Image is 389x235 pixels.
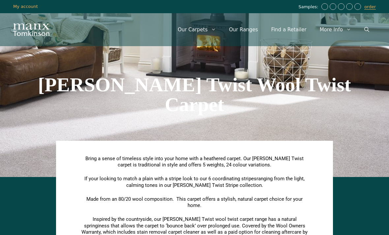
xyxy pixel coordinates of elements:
[264,20,313,40] a: Find a Retailer
[223,20,265,40] a: Our Ranges
[10,75,379,114] h1: [PERSON_NAME] Twist Wool Twist Carpet
[81,176,308,189] p: If your looking to match a plain with a stripe look to our 6 coordinating stripes
[171,20,223,40] a: Our Carpets
[13,4,38,9] a: My account
[126,176,305,188] span: ranging from the light, calming tones in our [PERSON_NAME] Twist Stripe collection.
[81,156,308,168] p: Bring a sense of timeless style into your home with a heathered carpet. Our [PERSON_NAME] Twist c...
[313,20,358,40] a: More Info
[171,20,376,40] nav: Primary
[298,4,320,10] span: Samples:
[81,196,308,209] p: Made from an 80/20 wool composition. This carpet offers a stylish, natural carpet choice for your...
[364,4,376,10] a: order
[13,23,49,36] img: Manx Tomkinson
[358,20,376,40] a: Open Search Bar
